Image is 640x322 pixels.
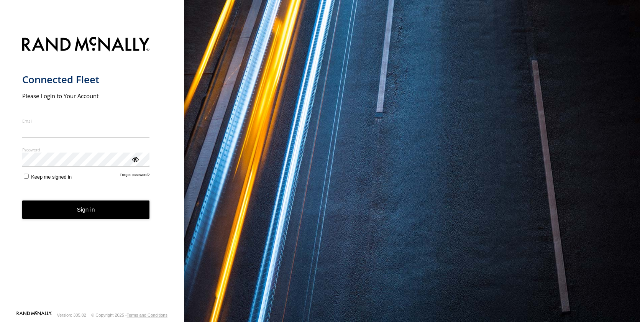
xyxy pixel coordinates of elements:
[57,313,86,317] div: Version: 305.02
[31,174,72,180] span: Keep me signed in
[22,73,150,86] h1: Connected Fleet
[127,313,167,317] a: Terms and Conditions
[91,313,167,317] div: © Copyright 2025 -
[22,92,150,100] h2: Please Login to Your Account
[22,32,162,311] form: main
[22,147,150,153] label: Password
[24,174,29,179] input: Keep me signed in
[131,155,139,163] div: ViewPassword
[16,311,52,319] a: Visit our Website
[22,200,150,219] button: Sign in
[22,35,150,55] img: Rand McNally
[120,172,150,180] a: Forgot password?
[22,118,150,124] label: Email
